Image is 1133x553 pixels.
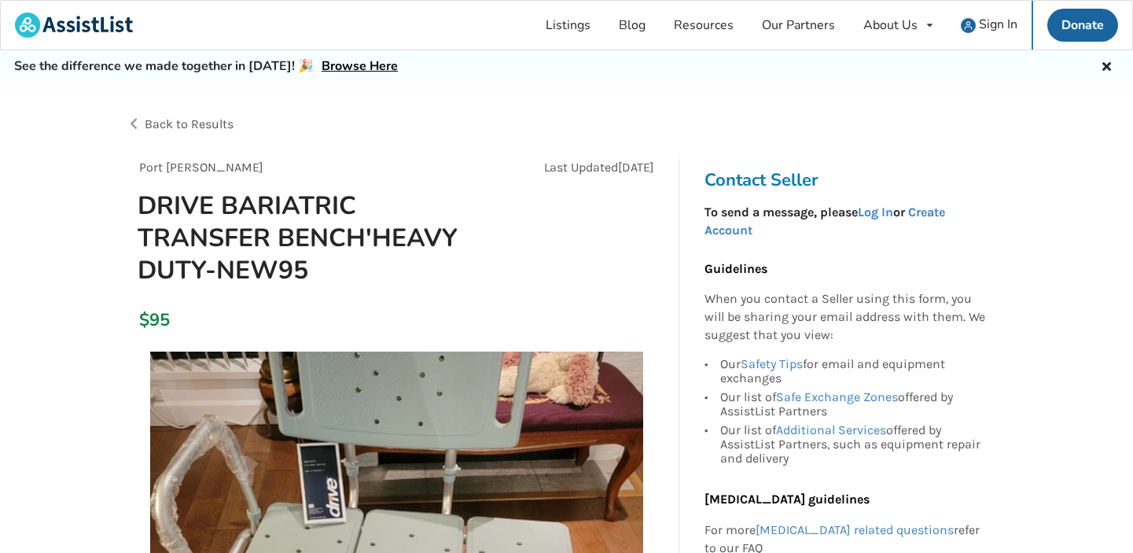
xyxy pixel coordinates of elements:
p: When you contact a Seller using this form, you will be sharing your email address with them. We s... [704,290,986,345]
a: [MEDICAL_DATA] related questions [756,522,954,537]
div: $95 [139,309,148,331]
h3: Contact Seller [704,169,994,191]
div: Our list of offered by AssistList Partners [720,388,986,421]
a: Resources [660,1,748,50]
strong: To send a message, please or [704,205,945,238]
a: Blog [605,1,660,50]
span: Last Updated [544,160,618,175]
a: user icon Sign In [947,1,1032,50]
div: About Us [863,19,918,31]
a: Listings [532,1,605,50]
span: Port [PERSON_NAME] [139,160,263,175]
div: Our for email and equipment exchanges [720,357,986,388]
h5: See the difference we made together in [DATE]! 🎉 [14,58,398,75]
h1: DRIVE BARIATRIC TRANSFER BENCH'HEAVY DUTY-NEW95 [125,190,497,286]
a: Safe Exchange Zones [776,389,898,404]
b: Guidelines [704,261,767,276]
a: Create Account [704,205,945,238]
a: Safety Tips [741,356,803,371]
span: [DATE] [618,160,654,175]
span: Back to Results [145,116,234,131]
a: Browse Here [322,57,398,75]
a: Our Partners [748,1,849,50]
img: assistlist-logo [15,13,133,38]
b: [MEDICAL_DATA] guidelines [704,492,870,507]
span: Sign In [979,16,1017,33]
a: Donate [1047,9,1118,42]
a: Additional Services [776,422,886,437]
img: user icon [961,18,976,33]
a: Log In [858,205,893,219]
div: Our list of offered by AssistList Partners, such as equipment repair and delivery [720,421,986,466]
